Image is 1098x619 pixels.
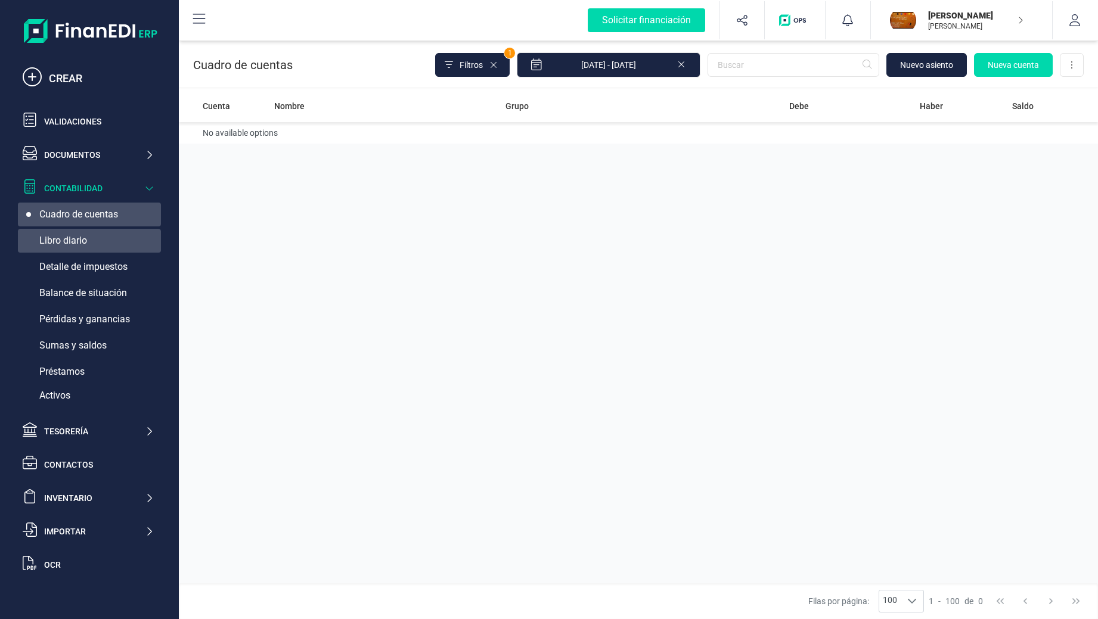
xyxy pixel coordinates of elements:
[945,595,960,607] span: 100
[1040,590,1062,612] button: Next Page
[460,59,483,71] span: Filtros
[708,53,879,77] input: Buscar
[1065,590,1087,612] button: Last Page
[44,116,154,127] div: Validaciones
[39,234,87,248] span: Libro diario
[885,1,1038,39] button: MA[PERSON_NAME][PERSON_NAME]
[929,595,933,607] span: 1
[504,48,515,58] span: 1
[920,100,943,112] span: Haber
[44,425,145,437] div: Tesorería
[39,388,70,403] span: Activos
[435,53,510,77] button: Filtros
[808,590,924,612] div: Filas por página:
[193,57,293,73] p: Cuadro de cuentas
[789,100,809,112] span: Debe
[928,21,1023,31] p: [PERSON_NAME]
[44,149,145,161] div: Documentos
[588,8,705,32] div: Solicitar financiación
[573,1,719,39] button: Solicitar financiación
[879,590,901,612] span: 100
[39,365,85,379] span: Préstamos
[44,525,145,537] div: Importar
[772,1,818,39] button: Logo de OPS
[929,595,983,607] div: -
[928,10,1023,21] p: [PERSON_NAME]
[890,7,916,33] img: MA
[1012,100,1034,112] span: Saldo
[900,59,953,71] span: Nuevo asiento
[24,19,157,43] img: Logo Finanedi
[974,53,1053,77] button: Nueva cuenta
[203,100,230,112] span: Cuenta
[964,595,973,607] span: de
[274,100,305,112] span: Nombre
[44,492,145,504] div: Inventario
[49,70,154,87] div: CREAR
[978,595,983,607] span: 0
[39,286,127,300] span: Balance de situación
[44,182,145,194] div: Contabilidad
[1014,590,1037,612] button: Previous Page
[39,260,128,274] span: Detalle de impuestos
[44,459,154,471] div: Contactos
[39,338,107,353] span: Sumas y saldos
[988,59,1039,71] span: Nueva cuenta
[779,14,811,26] img: Logo de OPS
[44,559,154,571] div: OCR
[886,53,967,77] button: Nuevo asiento
[505,100,529,112] span: Grupo
[39,207,118,222] span: Cuadro de cuentas
[989,590,1012,612] button: First Page
[179,122,1098,144] td: No available options
[39,312,130,326] span: Pérdidas y ganancias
